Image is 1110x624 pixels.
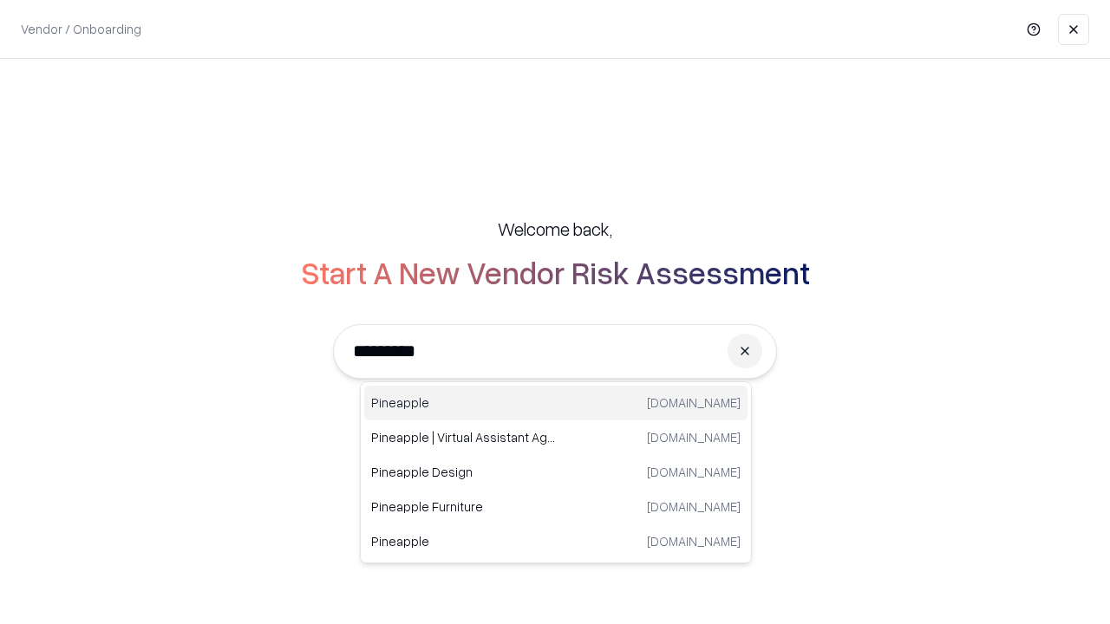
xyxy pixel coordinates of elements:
p: Pineapple Furniture [371,497,556,516]
p: [DOMAIN_NAME] [647,532,741,550]
p: Pineapple Design [371,463,556,481]
p: [DOMAIN_NAME] [647,463,741,481]
p: Pineapple | Virtual Assistant Agency [371,428,556,446]
p: Pineapple [371,393,556,412]
h2: Start A New Vendor Risk Assessment [301,255,810,289]
p: [DOMAIN_NAME] [647,428,741,446]
p: [DOMAIN_NAME] [647,393,741,412]
div: Suggestions [360,381,752,563]
p: [DOMAIN_NAME] [647,497,741,516]
p: Pineapple [371,532,556,550]
p: Vendor / Onboarding [21,20,141,38]
h5: Welcome back, [498,217,612,241]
